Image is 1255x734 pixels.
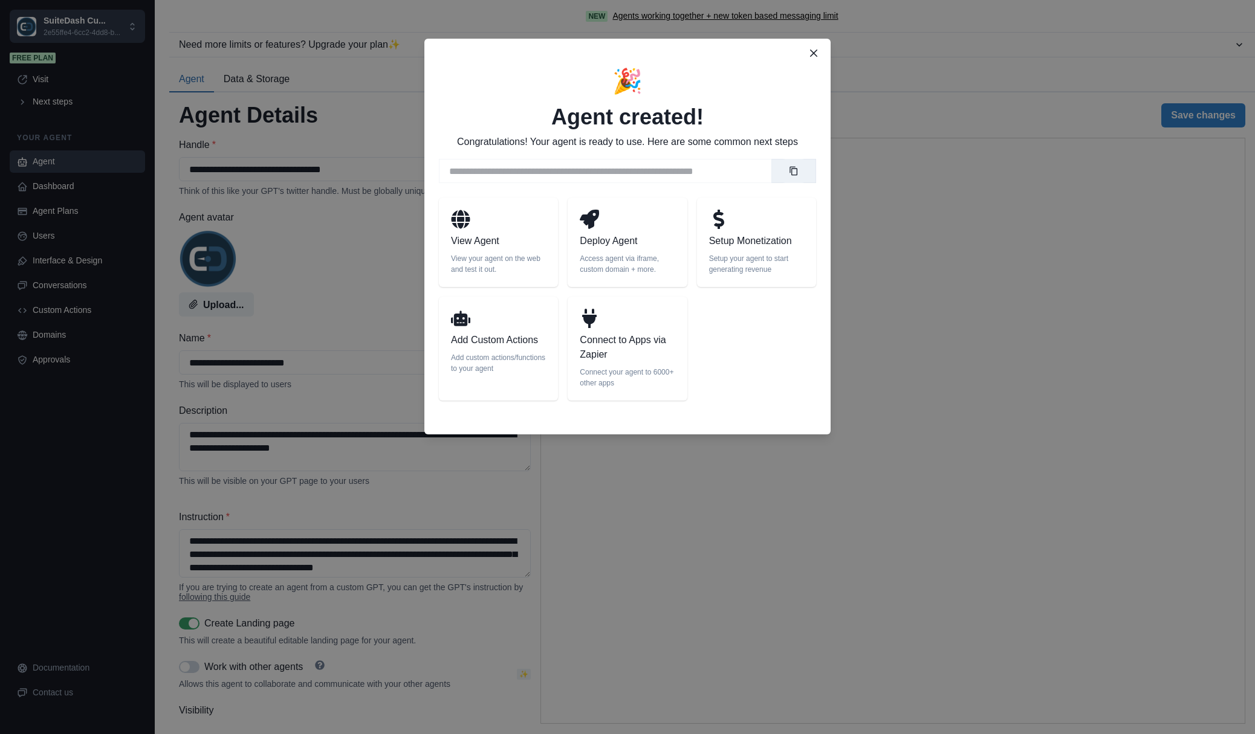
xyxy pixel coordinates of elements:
[612,63,643,99] p: 🎉
[580,333,675,362] p: Connect to Apps via Zapier
[551,104,704,130] h2: Agent created!
[451,234,546,248] p: View Agent
[439,198,558,287] a: View AgentView your agent on the web and test it out.
[457,135,798,149] p: Congratulations! Your agent is ready to use. Here are some common next steps
[804,43,823,63] button: Close
[580,367,675,388] p: Connect your agent to 6000+ other apps
[709,253,804,275] p: Setup your agent to start generating revenue
[709,234,804,248] p: Setup Monetization
[451,333,546,347] p: Add Custom Actions
[580,253,675,275] p: Access agent via iframe, custom domain + more.
[451,352,546,374] p: Add custom actions/functions to your agent
[580,234,675,248] p: Deploy Agent
[451,253,546,275] p: View your agent on the web and test it out.
[782,159,806,183] button: Copy link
